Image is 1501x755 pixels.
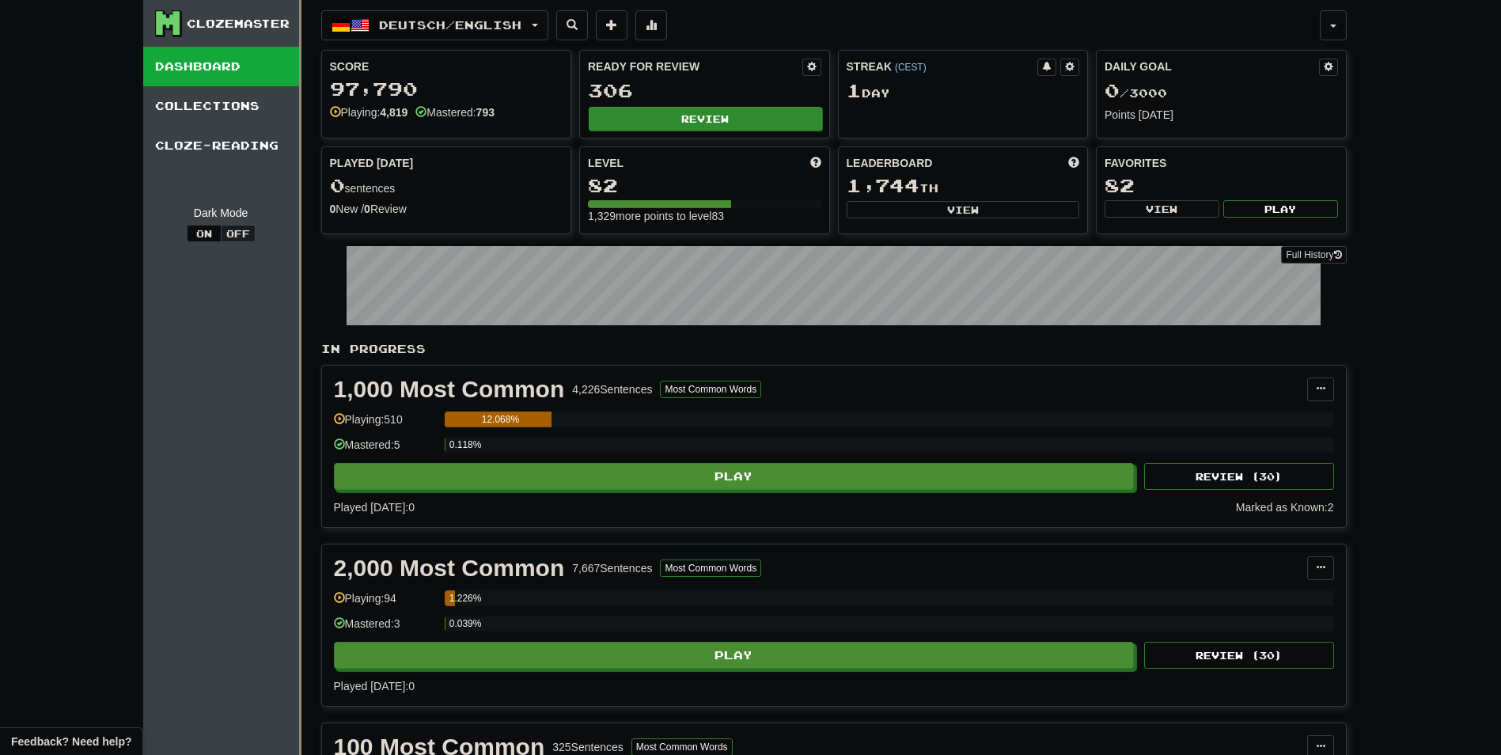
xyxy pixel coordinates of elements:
span: Open feedback widget [11,734,131,749]
span: Score more points to level up [810,155,821,171]
button: Most Common Words [660,381,761,398]
button: Off [221,225,256,242]
button: Play [1223,200,1338,218]
div: 1,329 more points to level 83 [588,208,821,224]
button: On [187,225,222,242]
button: Most Common Words [660,560,761,577]
a: Full History [1281,246,1346,264]
span: Level [588,155,624,171]
strong: 793 [476,106,495,119]
span: Leaderboard [847,155,933,171]
a: Cloze-Reading [143,126,299,165]
div: 12.068% [449,412,552,427]
div: 306 [588,81,821,101]
button: Search sentences [556,10,588,40]
strong: 0 [330,203,336,215]
div: Daily Goal [1105,59,1319,76]
a: (CEST) [895,62,927,73]
span: 0 [1105,79,1120,101]
button: Review [589,107,822,131]
div: Mastered: 3 [334,616,437,642]
div: 4,226 Sentences [572,381,652,397]
button: Review (30) [1144,642,1334,669]
div: New / Review [330,201,563,217]
div: 2,000 Most Common [334,556,565,580]
button: Add sentence to collection [596,10,627,40]
span: 1 [847,79,862,101]
button: More stats [635,10,667,40]
div: 82 [588,176,821,195]
div: 1,000 Most Common [334,377,565,401]
button: View [1105,200,1219,218]
span: / 3000 [1105,86,1167,100]
div: 7,667 Sentences [572,560,652,576]
strong: 0 [364,203,370,215]
span: Played [DATE]: 0 [334,680,415,692]
div: Playing: [330,104,408,120]
button: Deutsch/English [321,10,548,40]
div: 325 Sentences [552,739,624,755]
div: th [847,176,1080,196]
div: Day [847,81,1080,101]
div: Score [330,59,563,74]
span: Deutsch / English [379,18,521,32]
div: Playing: 510 [334,412,437,438]
div: Playing: 94 [334,590,437,617]
button: Play [334,642,1135,669]
div: sentences [330,176,563,196]
div: Marked as Known: 2 [1236,499,1334,515]
button: Play [334,463,1135,490]
div: 82 [1105,176,1338,195]
button: Review (30) [1144,463,1334,490]
div: 97,790 [330,79,563,99]
a: Collections [143,86,299,126]
div: Clozemaster [187,16,290,32]
div: Points [DATE] [1105,107,1338,123]
div: Ready for Review [588,59,802,74]
span: Played [DATE]: 0 [334,501,415,514]
div: Favorites [1105,155,1338,171]
span: 0 [330,174,345,196]
div: Mastered: 5 [334,437,437,463]
div: Streak [847,59,1038,74]
div: Dark Mode [155,205,287,221]
span: 1,744 [847,174,919,196]
strong: 4,819 [380,106,407,119]
p: In Progress [321,341,1347,357]
button: View [847,201,1080,218]
a: Dashboard [143,47,299,86]
span: Played [DATE] [330,155,414,171]
div: 1.226% [449,590,456,606]
div: Mastered: [415,104,495,120]
span: This week in points, UTC [1068,155,1079,171]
